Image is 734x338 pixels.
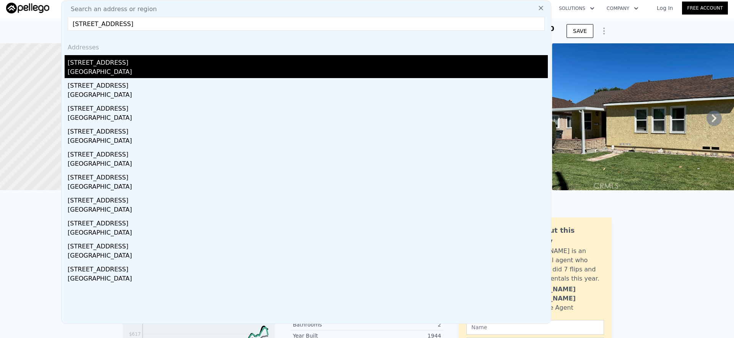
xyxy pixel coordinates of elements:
[65,5,157,14] span: Search an address or region
[68,78,548,90] div: [STREET_ADDRESS]
[68,193,548,205] div: [STREET_ADDRESS]
[68,182,548,193] div: [GEOGRAPHIC_DATA]
[367,321,441,328] div: 2
[68,147,548,159] div: [STREET_ADDRESS]
[682,2,728,15] a: Free Account
[601,2,645,15] button: Company
[68,216,548,228] div: [STREET_ADDRESS]
[129,331,141,337] tspan: $617
[68,170,548,182] div: [STREET_ADDRESS]
[68,239,548,251] div: [STREET_ADDRESS]
[596,23,612,39] button: Show Options
[68,101,548,113] div: [STREET_ADDRESS]
[68,124,548,136] div: [STREET_ADDRESS]
[65,37,548,55] div: Addresses
[519,247,604,283] div: [PERSON_NAME] is an active local agent who personally did 7 flips and bought 3 rentals this year.
[68,113,548,124] div: [GEOGRAPHIC_DATA]
[466,320,604,335] input: Name
[68,90,548,101] div: [GEOGRAPHIC_DATA]
[68,274,548,285] div: [GEOGRAPHIC_DATA]
[68,159,548,170] div: [GEOGRAPHIC_DATA]
[68,17,545,31] input: Enter an address, city, region, neighborhood or zip code
[648,4,682,12] a: Log In
[519,225,604,247] div: Ask about this property
[567,24,593,38] button: SAVE
[68,55,548,67] div: [STREET_ADDRESS]
[68,205,548,216] div: [GEOGRAPHIC_DATA]
[293,321,367,328] div: Bathrooms
[68,228,548,239] div: [GEOGRAPHIC_DATA]
[6,3,49,13] img: Pellego
[519,285,604,303] div: [PERSON_NAME] [PERSON_NAME]
[68,262,548,274] div: [STREET_ADDRESS]
[553,2,601,15] button: Solutions
[68,136,548,147] div: [GEOGRAPHIC_DATA]
[68,67,548,78] div: [GEOGRAPHIC_DATA]
[68,251,548,262] div: [GEOGRAPHIC_DATA]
